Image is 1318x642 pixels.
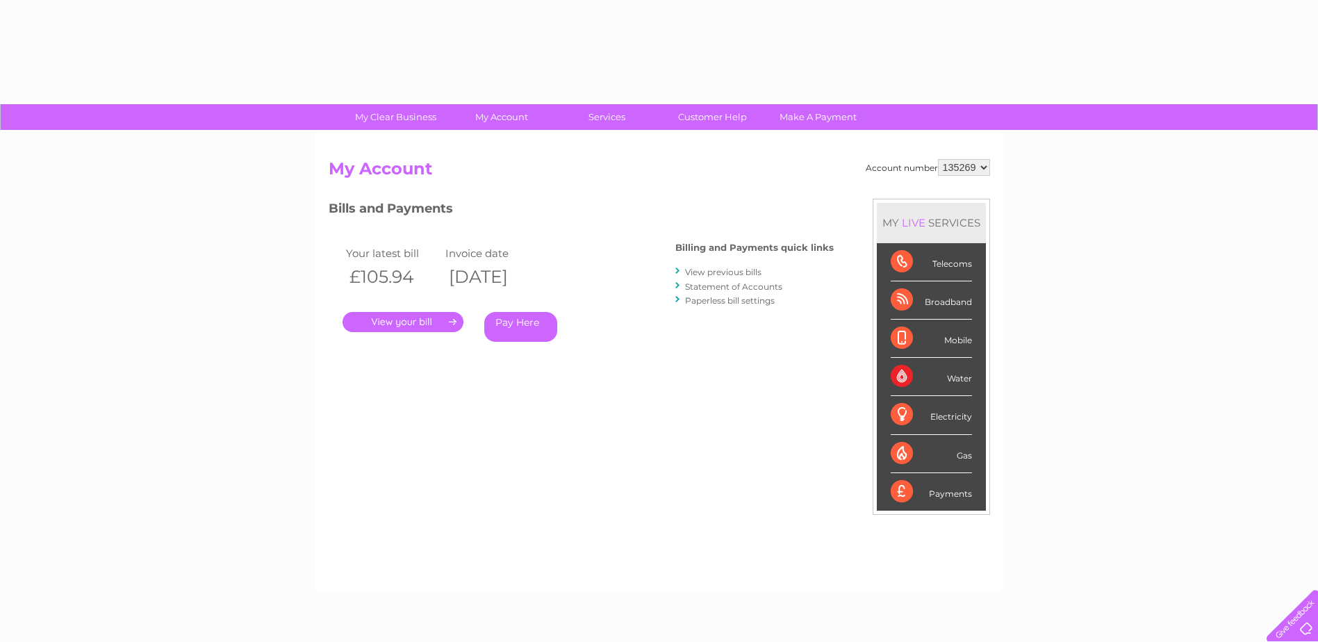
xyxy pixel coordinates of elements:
[685,281,782,292] a: Statement of Accounts
[329,159,990,186] h2: My Account
[891,396,972,434] div: Electricity
[343,312,463,332] a: .
[442,244,542,263] td: Invoice date
[891,358,972,396] div: Water
[655,104,770,130] a: Customer Help
[442,263,542,291] th: [DATE]
[685,267,761,277] a: View previous bills
[484,312,557,342] a: Pay Here
[866,159,990,176] div: Account number
[329,199,834,223] h3: Bills and Payments
[891,473,972,511] div: Payments
[899,216,928,229] div: LIVE
[891,435,972,473] div: Gas
[550,104,664,130] a: Services
[685,295,775,306] a: Paperless bill settings
[343,263,443,291] th: £105.94
[444,104,559,130] a: My Account
[338,104,453,130] a: My Clear Business
[761,104,875,130] a: Make A Payment
[891,320,972,358] div: Mobile
[343,244,443,263] td: Your latest bill
[891,243,972,281] div: Telecoms
[675,242,834,253] h4: Billing and Payments quick links
[877,203,986,242] div: MY SERVICES
[891,281,972,320] div: Broadband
